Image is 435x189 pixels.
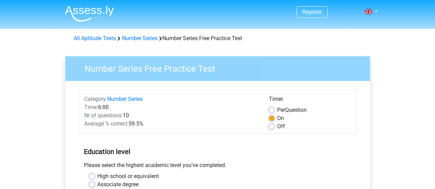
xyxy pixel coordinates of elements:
h5: Education level [84,145,351,158]
label: On [277,114,284,122]
div: 10 [79,111,264,120]
img: Assessly [65,5,114,22]
div: Timer [269,95,351,106]
div: 6:00 [79,103,264,111]
div: 59.5% [79,120,264,128]
span: Category: [84,96,107,102]
div: Please select the highest academic level you’ve completed. [79,161,357,172]
span: Nr of questions: [84,112,123,119]
a: Number Series [107,96,143,102]
h3: Number Series Free Practice Test [76,61,365,74]
span: Time: [84,104,98,110]
span: Average % correct: [84,120,129,127]
div: Number Series Free Practice Test [71,34,365,43]
a: Register [302,9,322,15]
label: High school or equivalent [97,172,159,180]
label: Associate degree [97,180,139,189]
label: Question [277,106,307,114]
label: Off [277,122,285,131]
span: Per [277,107,285,113]
a: All Aptitude Tests [74,35,116,42]
a: Number Series [122,35,157,42]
